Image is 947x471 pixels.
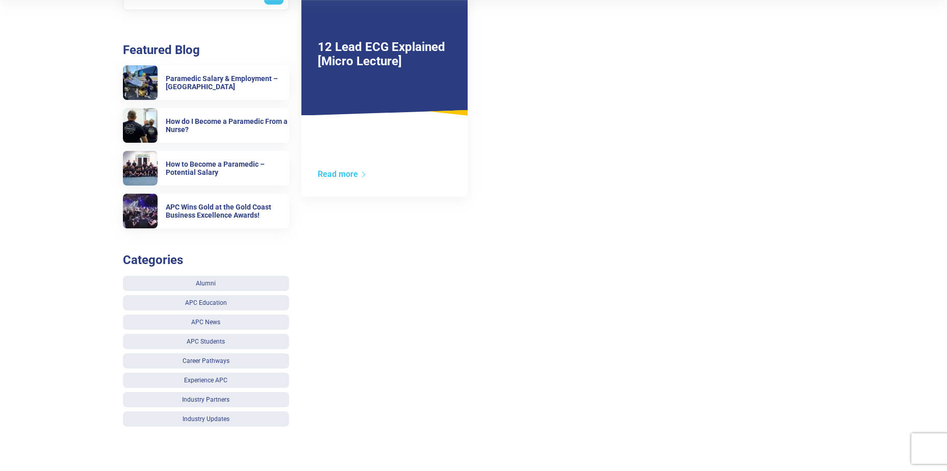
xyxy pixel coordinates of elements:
[166,160,289,177] h6: How to Become a Paramedic – Potential Salary
[123,411,289,427] a: Industry Updates
[123,276,289,291] a: Alumni
[123,65,289,100] a: Paramedic Salary & Employment – Queensland Paramedic Salary & Employment – [GEOGRAPHIC_DATA]
[123,373,289,388] a: Experience APC
[123,65,158,100] img: Paramedic Salary & Employment – Queensland
[123,295,289,310] a: APC Education
[166,74,289,92] h6: Paramedic Salary & Employment – [GEOGRAPHIC_DATA]
[123,253,289,268] h3: Categories
[123,151,289,186] a: How to Become a Paramedic – Potential Salary How to Become a Paramedic – Potential Salary
[123,392,289,407] a: Industry Partners
[166,117,289,135] h6: How do I Become a Paramedic From a Nurse?
[166,203,289,220] h6: APC Wins Gold at the Gold Coast Business Excellence Awards!
[123,315,289,330] a: APC News
[123,353,289,369] a: Career Pathways
[123,108,158,143] img: How do I Become a Paramedic From a Nurse?
[123,194,158,228] img: APC Wins Gold at the Gold Coast Business Excellence Awards!
[318,40,445,69] a: 12 Lead ECG Explained [Micro Lecture]
[123,43,289,58] h3: Featured Blog
[123,194,289,228] a: APC Wins Gold at the Gold Coast Business Excellence Awards! APC Wins Gold at the Gold Coast Busin...
[318,169,367,179] a: Read more
[123,108,289,143] a: How do I Become a Paramedic From a Nurse? How do I Become a Paramedic From a Nurse?
[123,334,289,349] a: APC Students
[123,151,158,186] img: How to Become a Paramedic – Potential Salary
